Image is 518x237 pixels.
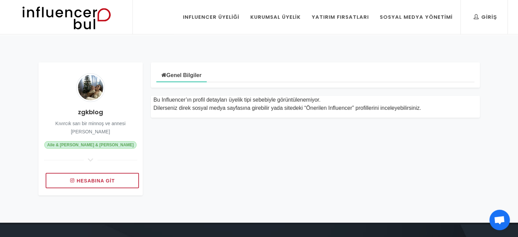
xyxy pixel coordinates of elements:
div: Bu Influencer’ın profil detayları üyelik tipi sebebiyle görüntülenemiyor. Dilerseniz direk sosyal... [154,96,477,112]
div: Yatırım Fırsatları [312,13,369,21]
img: Avatar [76,73,105,102]
div: Influencer Üyeliği [183,13,239,21]
small: Kıvırcık sarı bir minnoş ve annesi [PERSON_NAME] [55,121,125,134]
div: Kurumsal Üyelik [250,13,301,21]
a: Genel Bilgiler [156,67,207,82]
a: Hesabına git [46,173,139,188]
span: Aile & [PERSON_NAME] & [PERSON_NAME] [44,141,137,149]
div: Açık sohbet [489,210,510,230]
h4: zgkblog [44,107,137,117]
div: Giriş [474,13,497,21]
div: Sosyal Medya Yönetimi [380,13,453,21]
